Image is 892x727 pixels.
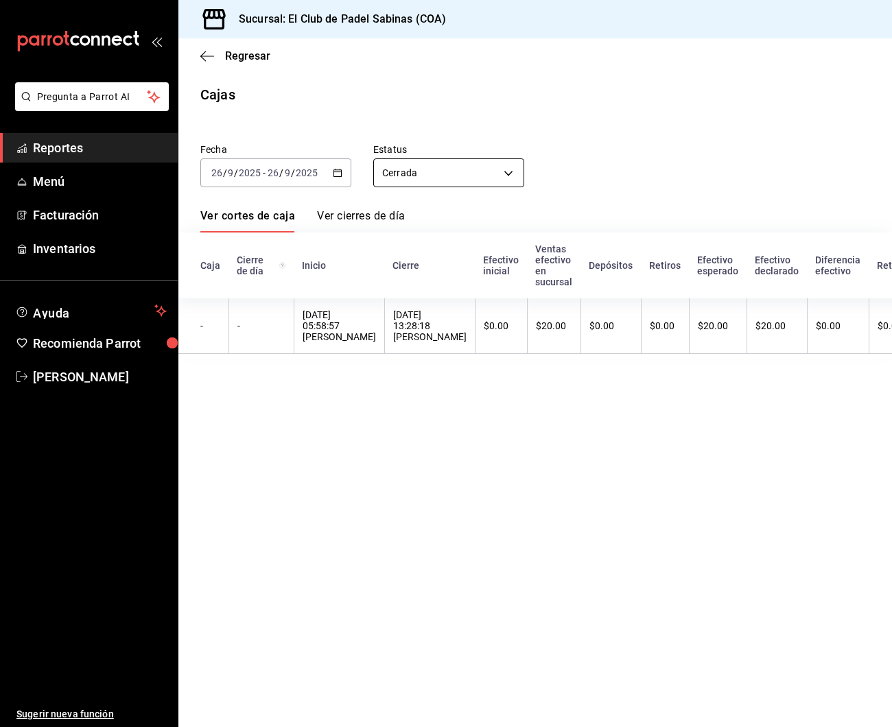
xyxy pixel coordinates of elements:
[33,206,167,224] span: Facturación
[284,167,291,178] input: --
[302,260,376,271] div: Inicio
[33,239,167,258] span: Inventarios
[649,260,681,271] div: Retiros
[816,320,860,331] div: $0.00
[16,707,167,722] span: Sugerir nueva función
[373,158,524,187] div: Cerrada
[33,334,167,353] span: Recomienda Parrot
[237,320,285,331] div: -
[225,49,270,62] span: Regresar
[211,167,223,178] input: --
[697,254,738,276] div: Efectivo esperado
[200,320,220,331] div: -
[815,254,860,276] div: Diferencia efectivo
[393,309,467,342] div: [DATE] 13:28:18 [PERSON_NAME]
[279,260,285,271] svg: El número de cierre de día es consecutivo y consolida todos los cortes de caja previos en un únic...
[223,167,227,178] span: /
[33,172,167,191] span: Menú
[234,167,238,178] span: /
[33,368,167,386] span: [PERSON_NAME]
[295,167,318,178] input: ----
[227,167,234,178] input: --
[33,302,149,319] span: Ayuda
[589,320,633,331] div: $0.00
[228,11,446,27] h3: Sucursal: El Club de Padel Sabinas (COA)
[151,36,162,47] button: open_drawer_menu
[200,145,351,154] label: Fecha
[33,139,167,157] span: Reportes
[698,320,738,331] div: $20.00
[200,49,270,62] button: Regresar
[200,209,405,233] div: navigation tabs
[589,260,633,271] div: Depósitos
[267,167,279,178] input: --
[200,84,235,105] div: Cajas
[535,243,572,287] div: Ventas efectivo en sucursal
[200,260,220,271] div: Caja
[263,167,266,178] span: -
[483,254,519,276] div: Efectivo inicial
[279,167,283,178] span: /
[317,209,405,233] a: Ver cierres de día
[15,82,169,111] button: Pregunta a Parrot AI
[755,254,799,276] div: Efectivo declarado
[392,260,467,271] div: Cierre
[10,99,169,114] a: Pregunta a Parrot AI
[536,320,572,331] div: $20.00
[303,309,376,342] div: [DATE] 05:58:57 [PERSON_NAME]
[238,167,261,178] input: ----
[291,167,295,178] span: /
[200,209,295,233] a: Ver cortes de caja
[650,320,681,331] div: $0.00
[373,145,524,154] label: Estatus
[755,320,799,331] div: $20.00
[484,320,519,331] div: $0.00
[237,254,285,276] div: Cierre de día
[37,90,148,104] span: Pregunta a Parrot AI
